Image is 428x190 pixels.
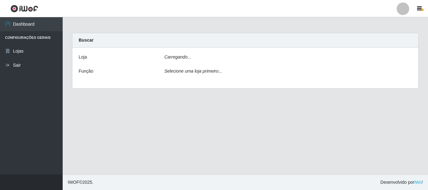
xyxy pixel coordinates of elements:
[164,54,191,59] i: Carregando...
[79,54,87,60] label: Loja
[79,38,93,43] strong: Buscar
[380,179,423,186] span: Desenvolvido por
[79,68,93,74] label: Função
[414,180,423,185] a: iWof
[68,180,79,185] span: IWOF
[10,5,38,13] img: CoreUI Logo
[68,179,93,186] span: © 2025 .
[164,69,222,74] i: Selecione uma loja primeiro...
